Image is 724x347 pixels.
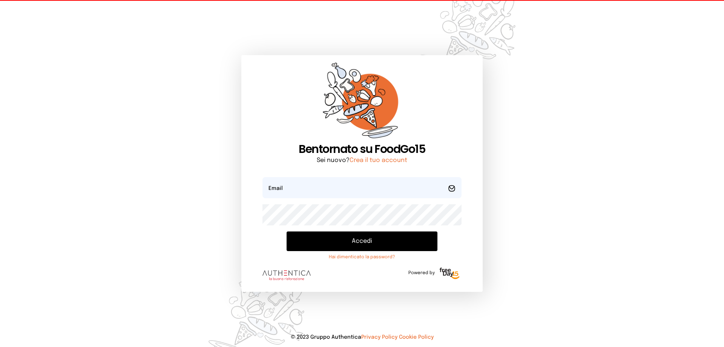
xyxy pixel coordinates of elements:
img: logo.8f33a47.png [262,270,311,280]
a: Cookie Policy [399,335,434,340]
p: Sei nuovo? [262,156,462,165]
h1: Bentornato su FoodGo15 [262,142,462,156]
img: logo-freeday.3e08031.png [438,266,462,281]
img: sticker-orange.65babaf.png [323,63,401,142]
span: Powered by [408,270,435,276]
p: © 2023 Gruppo Authentica [12,333,712,341]
button: Accedi [287,231,437,251]
a: Crea il tuo account [350,157,407,163]
a: Hai dimenticato la password? [287,254,437,260]
a: Privacy Policy [361,335,397,340]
